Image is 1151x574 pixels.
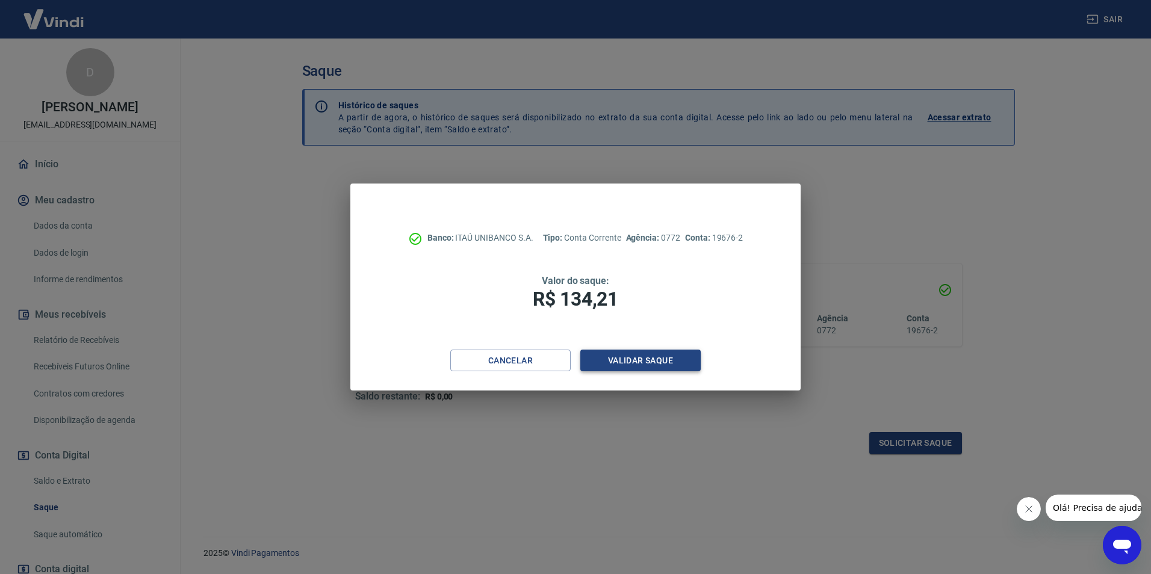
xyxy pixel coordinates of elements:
[543,233,565,242] span: Tipo:
[542,275,609,286] span: Valor do saque:
[543,232,621,244] p: Conta Corrente
[626,232,680,244] p: 0772
[427,233,456,242] span: Banco:
[685,232,743,244] p: 19676-2
[626,233,662,242] span: Agência:
[1046,495,1141,521] iframe: Mensagem da empresa
[7,8,101,18] span: Olá! Precisa de ajuda?
[580,350,701,372] button: Validar saque
[685,233,712,242] span: Conta:
[1103,526,1141,564] iframe: Botão para abrir a janela de mensagens
[427,232,533,244] p: ITAÚ UNIBANCO S.A.
[1017,497,1041,521] iframe: Fechar mensagem
[533,288,618,310] span: R$ 134,21
[450,350,571,372] button: Cancelar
